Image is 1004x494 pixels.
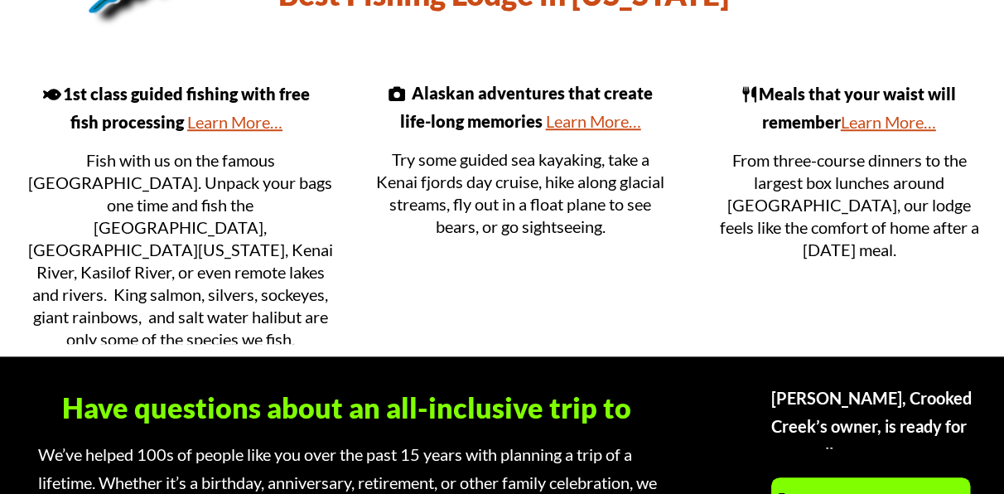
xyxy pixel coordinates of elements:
[718,149,980,261] p: From three-course dinners to the largest box lunches around [GEOGRAPHIC_DATA], our lodge feels li...
[758,84,955,132] span: Meals that your waist will remember
[187,112,282,132] a: Learn More…
[841,112,936,132] a: Learn More…
[63,84,310,132] span: 1st class guided fishing with free fish processing
[400,83,653,131] span: Alaskan adventures that create life-long memories
[27,149,333,351] p: Fish with us on the famous [GEOGRAPHIC_DATA]. Unpack your bags one time and fish the [GEOGRAPHIC_...
[771,384,988,468] p: [PERSON_NAME], Crooked Creek’s owner, is ready for your call.
[12,384,681,478] h2: Have questions about an all-inclusive trip to [US_STATE]?
[546,111,641,131] a: Learn More…
[374,148,667,238] p: Try some guided sea kayaking, take a Kenai fjords day cruise, hike along glacial streams, fly out...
